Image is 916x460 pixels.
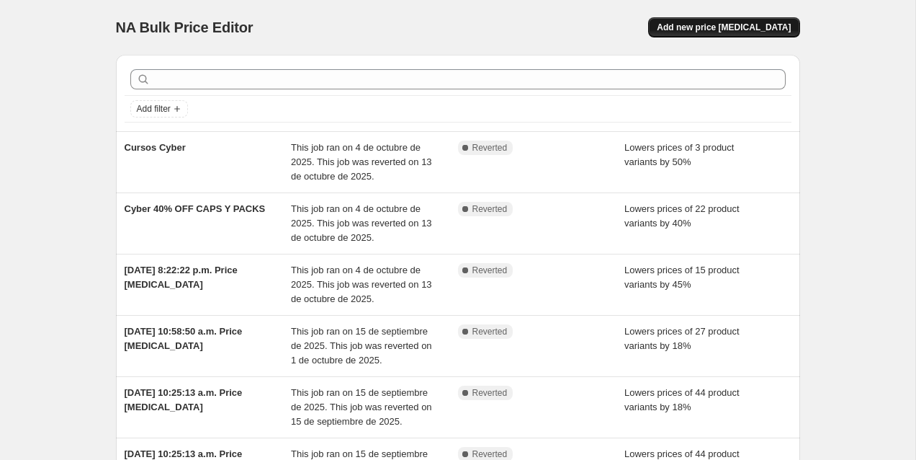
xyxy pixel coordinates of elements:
span: Cyber 40% OFF CAPS Y PACKS [125,203,266,214]
span: This job ran on 15 de septiembre de 2025. This job was reverted on 15 de septiembre de 2025. [291,387,432,427]
span: [DATE] 10:25:13 a.m. Price [MEDICAL_DATA] [125,387,243,412]
button: Add new price [MEDICAL_DATA] [648,17,799,37]
span: Reverted [472,142,508,154]
span: This job ran on 4 de octubre de 2025. This job was reverted on 13 de octubre de 2025. [291,142,432,182]
span: Lowers prices of 22 product variants by 40% [624,203,740,229]
span: Reverted [472,448,508,460]
span: Reverted [472,326,508,337]
span: [DATE] 10:58:50 a.m. Price [MEDICAL_DATA] [125,326,243,351]
span: Lowers prices of 27 product variants by 18% [624,326,740,351]
span: NA Bulk Price Editor [116,19,253,35]
span: Reverted [472,265,508,276]
span: Add filter [137,103,171,115]
button: Add filter [130,100,188,118]
span: This job ran on 15 de septiembre de 2025. This job was reverted on 1 de octubre de 2025. [291,326,432,366]
span: [DATE] 8:22:22 p.m. Price [MEDICAL_DATA] [125,265,238,290]
span: Lowers prices of 15 product variants by 45% [624,265,740,290]
span: Cursos Cyber [125,142,186,153]
span: Add new price [MEDICAL_DATA] [657,22,791,33]
span: This job ran on 4 de octubre de 2025. This job was reverted on 13 de octubre de 2025. [291,265,432,304]
span: Reverted [472,387,508,399]
span: Reverted [472,203,508,215]
span: This job ran on 4 de octubre de 2025. This job was reverted on 13 de octubre de 2025. [291,203,432,243]
span: Lowers prices of 44 product variants by 18% [624,387,740,412]
span: Lowers prices of 3 product variants by 50% [624,142,734,167]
